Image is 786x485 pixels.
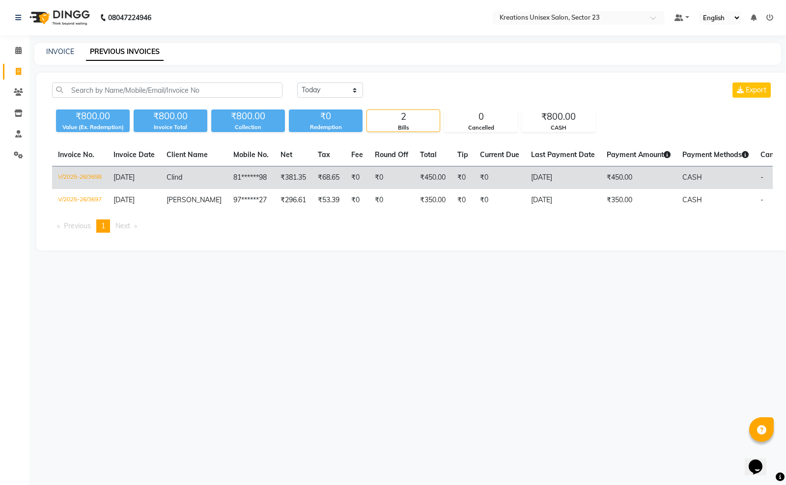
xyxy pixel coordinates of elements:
[113,173,135,182] span: [DATE]
[167,150,208,159] span: Client Name
[345,166,369,189] td: ₹0
[760,195,763,204] span: -
[101,221,105,230] span: 1
[746,85,766,94] span: Export
[367,124,440,132] div: Bills
[474,189,525,212] td: ₹0
[275,166,312,189] td: ₹381.35
[134,123,207,132] div: Invoice Total
[522,124,595,132] div: CASH
[682,195,702,204] span: CASH
[64,221,91,230] span: Previous
[420,150,437,159] span: Total
[445,110,517,124] div: 0
[113,195,135,204] span: [DATE]
[167,173,182,182] span: Clind
[601,189,676,212] td: ₹350.00
[682,150,749,159] span: Payment Methods
[52,82,282,98] input: Search by Name/Mobile/Email/Invoice No
[345,189,369,212] td: ₹0
[25,4,92,31] img: logo
[86,43,164,61] a: PREVIOUS INVOICES
[52,166,108,189] td: V/2025-26/3698
[167,195,222,204] span: [PERSON_NAME]
[367,110,440,124] div: 2
[58,150,94,159] span: Invoice No.
[318,150,330,159] span: Tax
[601,166,676,189] td: ₹450.00
[52,189,108,212] td: V/2025-26/3697
[52,219,773,233] nav: Pagination
[108,4,151,31] b: 08047224946
[682,173,702,182] span: CASH
[451,189,474,212] td: ₹0
[522,110,595,124] div: ₹800.00
[289,109,363,123] div: ₹0
[525,189,601,212] td: [DATE]
[445,124,517,132] div: Cancelled
[451,166,474,189] td: ₹0
[281,150,292,159] span: Net
[115,221,130,230] span: Next
[480,150,519,159] span: Current Due
[275,189,312,212] td: ₹296.61
[312,166,345,189] td: ₹68.65
[732,82,771,98] button: Export
[414,166,451,189] td: ₹450.00
[134,109,207,123] div: ₹800.00
[369,189,414,212] td: ₹0
[233,150,269,159] span: Mobile No.
[56,123,130,132] div: Value (Ex. Redemption)
[211,109,285,123] div: ₹800.00
[312,189,345,212] td: ₹53.39
[369,166,414,189] td: ₹0
[289,123,363,132] div: Redemption
[531,150,595,159] span: Last Payment Date
[414,189,451,212] td: ₹350.00
[351,150,363,159] span: Fee
[46,47,74,56] a: INVOICE
[211,123,285,132] div: Collection
[56,109,130,123] div: ₹800.00
[745,446,776,475] iframe: chat widget
[760,173,763,182] span: -
[474,166,525,189] td: ₹0
[607,150,671,159] span: Payment Amount
[525,166,601,189] td: [DATE]
[375,150,408,159] span: Round Off
[113,150,155,159] span: Invoice Date
[457,150,468,159] span: Tip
